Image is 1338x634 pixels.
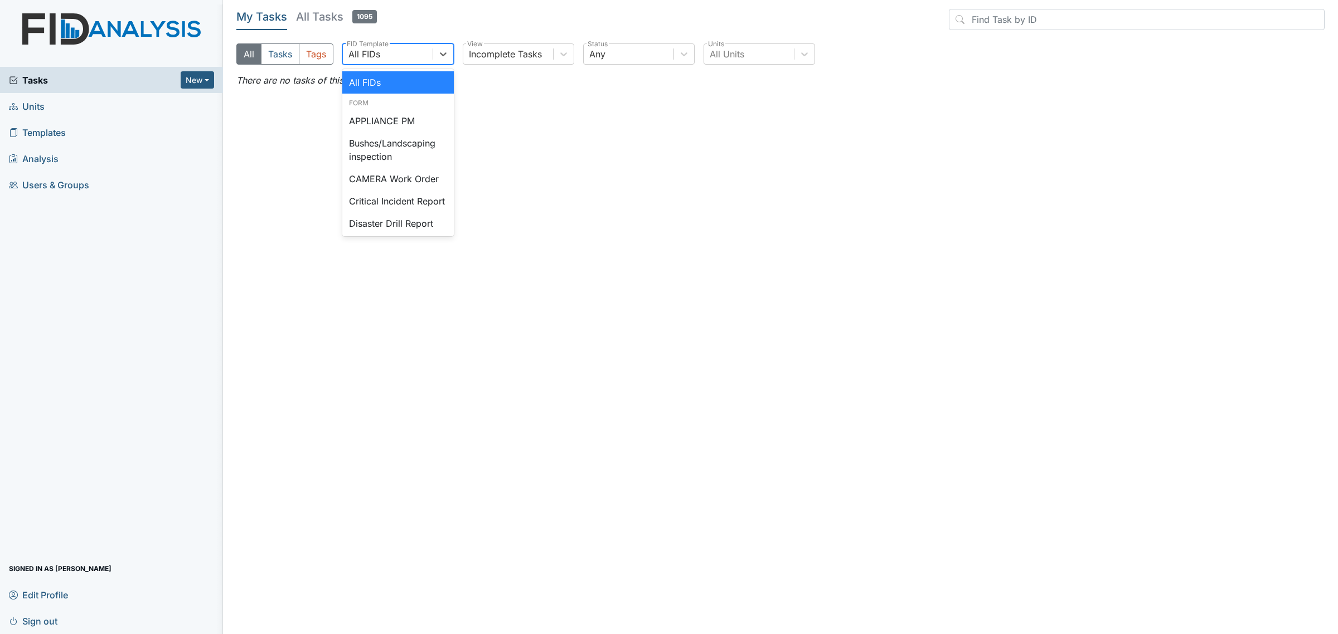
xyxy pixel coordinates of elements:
[299,43,333,65] button: Tags
[342,98,454,108] div: Form
[236,43,333,65] div: Type filter
[469,47,542,61] div: Incomplete Tasks
[9,74,181,87] a: Tasks
[9,150,59,167] span: Analysis
[236,9,287,25] h5: My Tasks
[261,43,299,65] button: Tasks
[181,71,214,89] button: New
[236,43,261,65] button: All
[9,586,68,603] span: Edit Profile
[236,75,367,86] em: There are no tasks of this filter.
[589,47,605,61] div: Any
[342,110,454,132] div: APPLIANCE PM
[342,190,454,212] div: Critical Incident Report
[9,560,111,577] span: Signed in as [PERSON_NAME]
[342,168,454,190] div: CAMERA Work Order
[342,132,454,168] div: Bushes/Landscaping inspection
[9,612,57,630] span: Sign out
[348,47,380,61] div: All FIDs
[352,10,377,23] span: 1095
[342,212,454,235] div: Disaster Drill Report
[9,124,66,141] span: Templates
[949,9,1325,30] input: Find Task by ID
[9,176,89,193] span: Users & Groups
[9,97,45,115] span: Units
[710,47,744,61] div: All Units
[342,235,454,270] div: EMERGENCY Work Order
[296,9,377,25] h5: All Tasks
[342,71,454,94] div: All FIDs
